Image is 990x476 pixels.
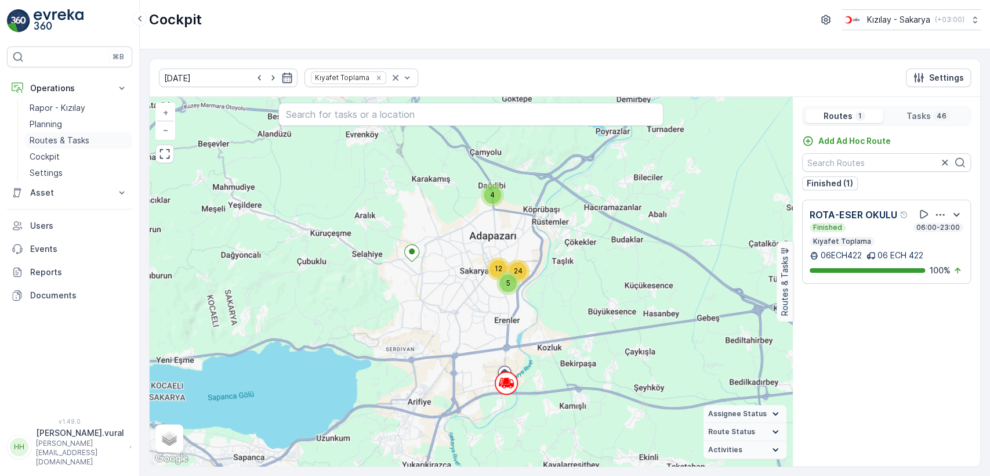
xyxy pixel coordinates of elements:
img: logo_light-DOdMpM7g.png [34,9,84,33]
p: Kıyafet Toplama [812,237,872,246]
button: Asset [7,181,132,204]
input: Search Routes [802,153,971,172]
p: Documents [30,290,128,301]
p: Planning [30,118,62,130]
div: HH [10,438,28,456]
p: Add Ad Hoc Route [818,135,891,147]
span: 24 [514,266,523,275]
button: Kızılay - Sakarya(+03:00) [842,9,981,30]
button: Operations [7,77,132,100]
p: Finished [812,223,843,232]
div: 4 [481,183,504,207]
p: 06:00-23:00 [915,223,961,232]
a: Planning [25,116,132,132]
span: 4 [490,190,495,199]
a: Documents [7,284,132,307]
p: Routes & Tasks [30,135,89,146]
a: Rapor - Kızılay [25,100,132,116]
a: Zoom In [157,104,174,121]
p: Asset [30,187,109,199]
span: − [163,125,169,135]
p: 06ECH422 [821,250,862,261]
span: Assignee Status [708,409,767,419]
p: 46 [935,111,948,121]
div: Kıyafet Toplama [311,72,371,83]
a: Events [7,237,132,261]
p: Settings [30,167,63,179]
p: Events [30,243,128,255]
p: Settings [929,72,964,84]
p: ( +03:00 ) [935,15,964,24]
p: Tasks [906,110,931,122]
img: logo [7,9,30,33]
p: Rapor - Kızılay [30,102,85,114]
input: dd/mm/yyyy [159,68,298,87]
div: 12 [487,257,510,280]
p: Users [30,220,128,232]
a: Layers [157,425,182,451]
span: 12 [495,264,502,273]
button: Settings [906,68,971,87]
p: [PERSON_NAME][EMAIL_ADDRESS][DOMAIN_NAME] [36,439,124,467]
a: Zoom Out [157,121,174,139]
span: 5 [506,279,510,287]
p: Routes & Tasks [779,257,790,316]
p: ROTA-ESER OKULU [810,208,897,222]
img: k%C4%B1z%C4%B1lay_DTAvauz.png [842,13,862,26]
p: Finished (1) [807,178,853,189]
button: Finished (1) [802,176,858,190]
p: Cockpit [149,10,202,29]
span: + [163,107,168,117]
input: Search for tasks or a location [278,103,664,126]
a: Open this area in Google Maps (opens a new window) [153,451,191,466]
a: Reports [7,261,132,284]
span: Activities [708,445,742,455]
button: HH[PERSON_NAME].vural[PERSON_NAME][EMAIL_ADDRESS][DOMAIN_NAME] [7,427,132,467]
div: Help Tooltip Icon [900,210,909,219]
div: 24 [506,259,530,283]
a: Settings [25,165,132,181]
p: ⌘B [113,52,124,62]
p: Cockpit [30,151,60,163]
img: Google [153,451,191,466]
div: 5 [496,272,520,295]
p: 1 [857,111,863,121]
summary: Assignee Status [703,405,786,423]
p: Reports [30,266,128,278]
a: Cockpit [25,149,132,165]
a: Add Ad Hoc Route [802,135,891,147]
p: 100 % [930,265,951,276]
p: Kızılay - Sakarya [867,14,930,26]
p: [PERSON_NAME].vural [36,427,124,439]
p: 06 ECH 422 [877,250,923,261]
div: Remove Kıyafet Toplama [372,73,385,82]
a: Routes & Tasks [25,132,132,149]
summary: Activities [703,441,786,459]
p: Routes [824,110,853,122]
span: Route Status [708,427,755,437]
summary: Route Status [703,423,786,441]
span: v 1.49.0 [7,418,132,425]
p: Operations [30,82,109,94]
a: Users [7,214,132,237]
